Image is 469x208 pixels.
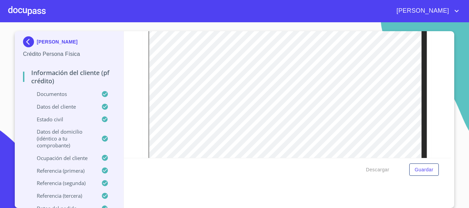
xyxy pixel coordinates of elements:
[23,180,101,186] p: Referencia (segunda)
[391,5,453,16] span: [PERSON_NAME]
[23,167,101,174] p: Referencia (primera)
[23,192,101,199] p: Referencia (tercera)
[23,50,115,58] p: Crédito Persona Física
[23,103,101,110] p: Datos del cliente
[23,116,101,123] p: Estado Civil
[23,128,101,149] p: Datos del domicilio (idéntico a tu comprobante)
[23,69,115,85] p: Información del cliente (PF crédito)
[409,163,439,176] button: Guardar
[23,36,115,50] div: [PERSON_NAME]
[391,5,461,16] button: account of current user
[415,166,433,174] span: Guardar
[23,90,101,97] p: Documentos
[363,163,392,176] button: Descargar
[23,155,101,161] p: Ocupación del Cliente
[366,166,389,174] span: Descargar
[23,36,37,47] img: Docupass spot blue
[37,39,78,45] p: [PERSON_NAME]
